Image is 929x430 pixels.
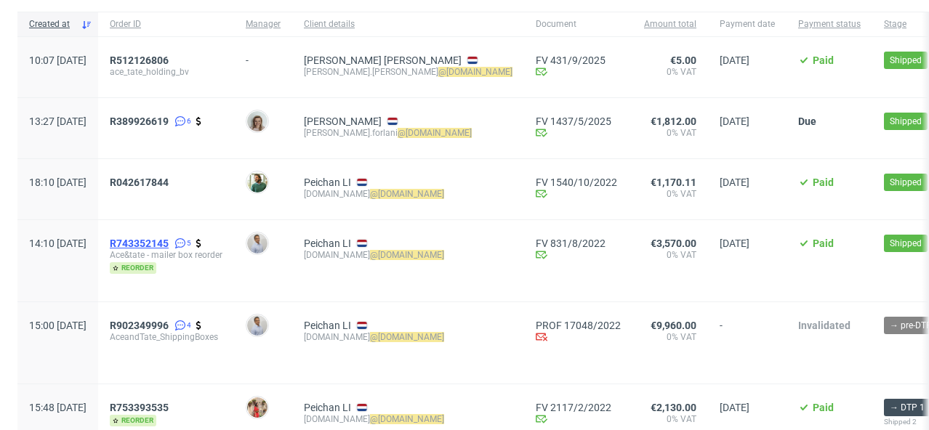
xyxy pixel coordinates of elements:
[110,402,172,413] a: R753393535
[29,402,87,413] span: 15:48 [DATE]
[720,18,775,31] span: Payment date
[720,54,749,66] span: [DATE]
[304,402,351,413] a: Peichan LI
[398,128,472,138] mark: @[DOMAIN_NAME]
[110,415,156,426] span: reorder
[110,249,222,261] span: Ace&tate - mailer box reorder
[304,18,512,31] span: Client details
[110,262,156,274] span: reorder
[304,320,351,331] a: Peichan LI
[29,238,87,249] span: 14:10 [DATE]
[370,250,444,260] mark: @[DOMAIN_NAME]
[110,402,169,413] span: R753393535
[247,172,268,192] img: Alex Le Mee
[370,332,444,342] mark: @[DOMAIN_NAME]
[536,238,621,249] a: FV 831/8/2022
[720,402,749,413] span: [DATE]
[246,49,281,66] div: -
[187,320,191,331] span: 4
[813,402,834,413] span: Paid
[651,238,696,249] span: €3,570.00
[247,111,268,131] img: Monika Poźniak
[651,115,696,127] span: €1,812.00
[110,18,222,31] span: Order ID
[651,177,696,188] span: €1,170.11
[890,54,922,67] span: Shipped
[172,238,191,249] a: 5
[370,189,444,199] mark: @[DOMAIN_NAME]
[536,18,621,31] span: Document
[798,115,816,127] span: Due
[720,320,775,366] span: -
[536,177,621,188] a: FV 1540/10/2022
[172,320,191,331] a: 4
[798,18,861,31] span: Payment status
[187,238,191,249] span: 5
[644,413,696,425] span: 0% VAT
[644,188,696,200] span: 0% VAT
[29,18,75,31] span: Created at
[110,177,169,188] span: R042617844
[890,115,922,128] span: Shipped
[304,238,351,249] a: Peichan LI
[29,54,87,66] span: 10:07 [DATE]
[304,115,382,127] a: [PERSON_NAME]
[304,54,462,66] a: [PERSON_NAME] [PERSON_NAME]
[720,177,749,188] span: [DATE]
[110,54,172,66] a: R512126806
[304,331,512,343] div: [DOMAIN_NAME]
[304,249,512,261] div: [DOMAIN_NAME]
[247,315,268,336] img: Dylan De Wit
[110,320,172,331] a: R902349996
[670,54,696,66] span: €5.00
[890,176,922,189] span: Shipped
[304,66,512,78] div: [PERSON_NAME].[PERSON_NAME]
[644,249,696,261] span: 0% VAT
[247,233,268,253] img: Dylan De Wit
[720,238,749,249] span: [DATE]
[110,66,222,78] span: ace_tate_holding_bv
[813,177,834,188] span: Paid
[536,54,621,66] a: FV 431/9/2025
[29,177,87,188] span: 18:10 [DATE]
[304,177,351,188] a: Peichan LI
[110,331,222,343] span: AceandTate_ShippingBoxes
[438,67,512,77] mark: @[DOMAIN_NAME]
[798,320,850,331] span: Invalidated
[110,238,172,249] a: R743352145
[304,127,512,139] div: [PERSON_NAME].forlani
[110,54,169,66] span: R512126806
[29,320,87,331] span: 15:00 [DATE]
[651,320,696,331] span: €9,960.00
[110,238,169,249] span: R743352145
[651,402,696,413] span: €2,130.00
[110,115,172,127] a: R389926619
[813,54,834,66] span: Paid
[720,115,749,127] span: [DATE]
[644,66,696,78] span: 0% VAT
[304,188,512,200] div: [DOMAIN_NAME]
[110,115,169,127] span: R389926619
[644,18,696,31] span: Amount total
[890,401,925,414] span: → DTP 1
[536,402,621,413] a: FV 2117/2/2022
[246,18,281,31] span: Manager
[247,397,268,418] img: Katarzyna Kałamacka
[644,331,696,343] span: 0% VAT
[110,177,172,188] a: R042617844
[536,115,621,127] a: FV 1437/5/2025
[110,320,169,331] span: R902349996
[536,320,621,331] a: PROF 17048/2022
[187,115,191,127] span: 6
[370,414,444,424] mark: @[DOMAIN_NAME]
[813,238,834,249] span: Paid
[890,237,922,250] span: Shipped
[644,127,696,139] span: 0% VAT
[29,115,87,127] span: 13:27 [DATE]
[172,115,191,127] a: 6
[304,413,512,425] div: [DOMAIN_NAME]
